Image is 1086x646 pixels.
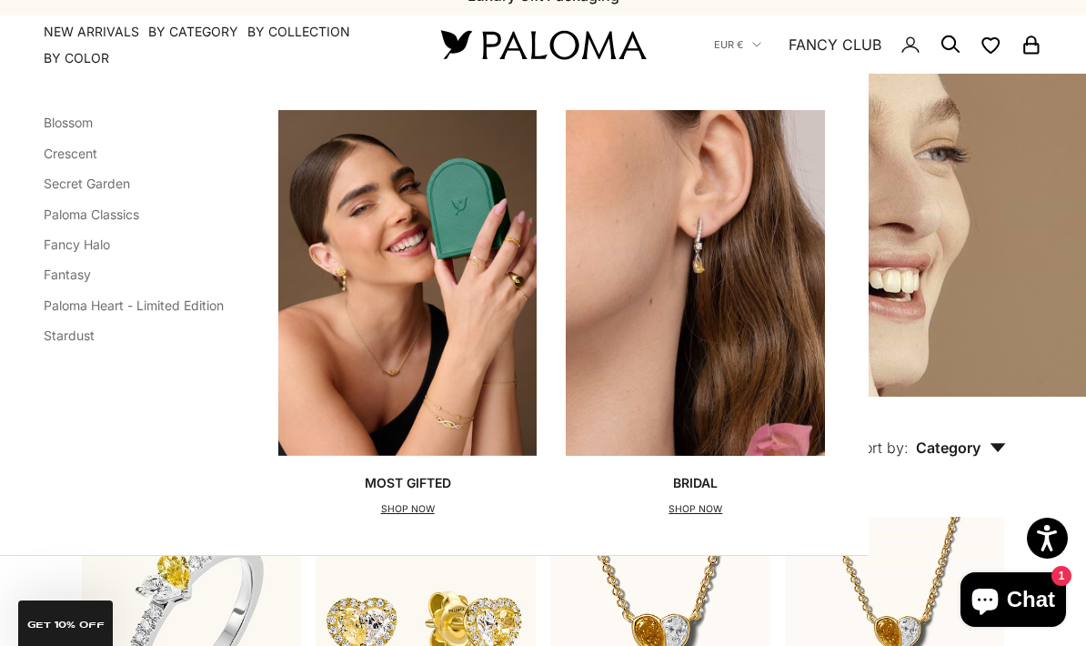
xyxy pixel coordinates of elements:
summary: By Color [44,49,109,67]
button: Sort by: Category [813,397,1048,473]
summary: By Collection [247,23,350,41]
span: EUR € [714,36,743,53]
a: Fancy Halo [44,237,110,252]
p: SHOP NOW [669,500,722,519]
button: EUR € [714,36,761,53]
a: Fantasy [44,267,91,282]
span: Category [916,439,1006,457]
inbox-online-store-chat: Shopify online store chat [955,572,1071,631]
div: GET 10% Off [18,601,113,646]
a: Crescent [44,146,97,161]
a: Blossom [44,115,93,130]
summary: By Category [148,23,238,41]
p: Bridal [669,474,722,492]
p: Most Gifted [365,474,451,492]
span: Sort by: [855,439,909,457]
p: SHOP NOW [365,500,451,519]
a: FANCY CLUB [789,33,881,56]
a: Paloma Heart - Limited Edition [44,298,224,313]
nav: Primary navigation [44,23,397,67]
a: Stardust [44,328,95,343]
a: Most GiftedSHOP NOW [278,110,538,519]
a: Secret Garden [44,176,130,191]
nav: Secondary navigation [714,15,1042,74]
span: GET 10% Off [27,621,105,630]
a: BridalSHOP NOW [566,110,825,519]
a: Paloma Classics [44,207,139,222]
a: NEW ARRIVALS [44,23,139,41]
